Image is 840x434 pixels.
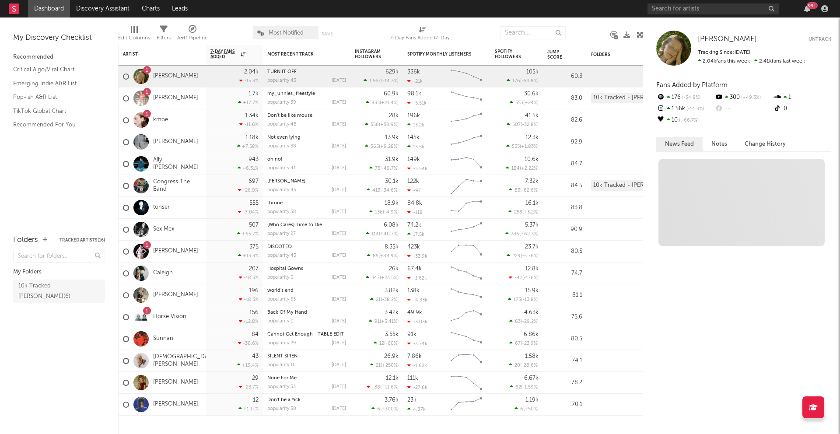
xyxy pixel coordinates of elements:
div: 6.08k [384,222,399,228]
div: -12.8 % [239,318,259,324]
div: 67.4k [407,266,422,272]
svg: Chart title [447,153,486,175]
div: popularity: 38 [267,144,296,149]
span: -32.8 % [522,122,537,127]
div: 336k [407,69,420,75]
span: 229 [512,254,521,259]
div: ( ) [506,143,539,149]
span: 75 [375,166,380,171]
span: -54.8 % [521,79,537,84]
div: -11.6 % [239,122,259,127]
span: +2.22 % [521,166,537,171]
a: Cannot Get Enough - TABLE EDIT [267,332,344,337]
div: 10.6k [525,157,539,162]
div: Jump Score [547,49,569,60]
a: world's end [267,288,294,293]
div: 84.5 [547,181,582,191]
span: 184 [511,166,520,171]
span: +1.83 % [521,144,537,149]
div: Spotify Followers [495,49,525,59]
div: [DATE] [332,122,346,127]
svg: Chart title [447,284,486,306]
span: 565 [371,144,379,149]
div: 16.1k [525,200,539,206]
span: +49.3 % [740,95,761,100]
div: 149k [407,157,420,162]
div: ( ) [366,275,399,280]
svg: Chart title [447,175,486,197]
div: 1.34k [245,113,259,119]
span: +66.7 % [678,118,699,123]
div: [DATE] [332,297,346,302]
svg: Chart title [447,109,486,131]
span: +9.28 % [380,144,397,149]
div: ( ) [369,318,399,324]
div: Back Of My Hand [267,310,346,315]
span: 2.41k fans last week [698,59,805,64]
div: -33.9k [407,253,427,259]
div: -15.3 % [239,78,259,84]
div: 300 [714,92,773,103]
span: 1.56k [369,79,381,84]
a: Emerging Indie A&R List [13,79,96,88]
div: 92.9 [547,137,582,147]
div: 10 [656,115,714,126]
a: tonser [153,204,170,211]
a: Back Of My Hand [267,310,307,315]
div: 60.3 [547,71,582,82]
a: Horse Vision [153,313,186,321]
div: ( ) [369,209,399,215]
div: 122k [407,178,419,184]
div: A&R Pipeline [177,33,208,43]
div: [DATE] [332,100,346,105]
div: 12.3k [525,135,539,140]
a: Ally [PERSON_NAME] [153,157,202,171]
div: popularity: 48 [267,122,297,127]
div: +65.7 % [237,231,259,237]
div: ( ) [369,165,399,171]
a: 10k Tracked - [PERSON_NAME](6) [13,280,105,303]
div: -21k [407,78,423,84]
button: Change History [736,137,794,151]
div: Recommended [13,52,105,63]
div: 13.2k [407,122,424,128]
div: Valerie [267,179,346,184]
a: Critical Algo/Viral Chart [13,65,96,74]
div: 943 [248,157,259,162]
span: 91 [374,319,380,324]
span: 7-Day Fans Added [210,49,238,59]
div: Spotify Monthly Listeners [407,52,473,57]
a: [PERSON_NAME] [153,94,198,102]
span: -49.7 % [381,166,397,171]
span: 258 [514,210,522,215]
div: 7.32k [525,178,539,184]
div: Don't be like mouse [267,113,346,118]
div: oh no! [267,157,346,162]
div: -26.9 % [238,187,259,193]
span: 555 [512,144,520,149]
a: throne [267,201,283,206]
div: 98.1k [407,91,421,97]
div: Artist [123,52,189,57]
div: 75.6 [547,312,582,322]
div: TURN IT OFF [267,70,346,74]
div: 41.5k [525,113,539,119]
div: 13.5k [407,144,424,150]
div: Folders [591,52,657,57]
span: -34.6 % [381,188,397,193]
div: [DATE] [332,253,346,258]
div: 49.9k [407,310,422,315]
div: DISCOTEQ [267,245,346,249]
span: 21 [376,297,381,302]
a: [PERSON_NAME] [153,379,198,386]
div: [DATE] [332,78,346,83]
div: -- [714,103,773,115]
input: Search... [500,26,566,39]
div: 1.18k [245,135,259,140]
div: 84.7 [547,159,582,169]
a: oh no! [267,157,283,162]
span: 176 [512,79,520,84]
span: 556 [371,122,379,127]
div: Edit Columns [118,22,150,47]
div: -18.5 % [239,275,259,280]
